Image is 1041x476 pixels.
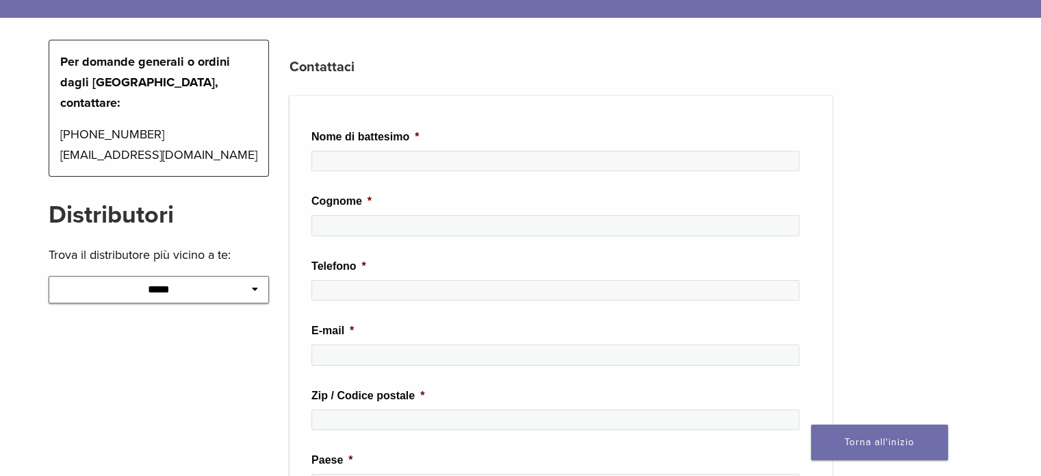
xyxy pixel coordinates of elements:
font: Nome di battesimo [311,131,409,142]
font: Trova il distributore più vicino a te: [49,247,231,262]
font: Distributori [49,200,174,229]
font: Cognome [311,195,362,207]
font: Torna all'inizio [845,436,914,448]
font: Per domande generali o ordini dagli [GEOGRAPHIC_DATA], contattare: [60,54,230,110]
font: Paese [311,454,343,466]
font: Contattaci [290,59,355,75]
font: [EMAIL_ADDRESS][DOMAIN_NAME] [60,147,257,162]
a: Torna all'inizio [811,425,948,460]
font: [PHONE_NUMBER] [60,127,164,142]
font: Zip / Codice postale [311,390,415,401]
font: Telefono [311,260,356,272]
font: E-mail [311,325,344,336]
